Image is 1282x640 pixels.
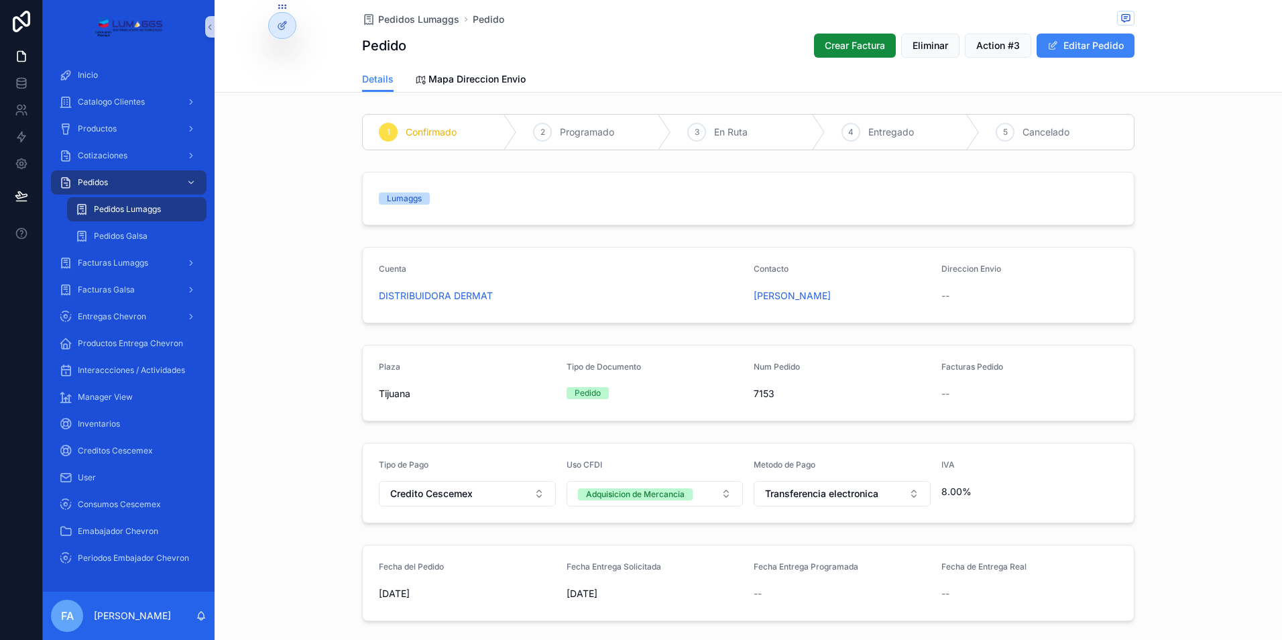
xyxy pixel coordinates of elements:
a: Manager View [51,385,207,409]
span: Uso CFDI [567,460,602,470]
span: En Ruta [714,125,748,139]
a: Interaccciones / Actividades [51,358,207,382]
span: Tijuana [379,387,410,401]
div: Pedido [575,387,601,399]
span: [DATE] [379,587,556,600]
div: Adquisicion de Mercancia [586,488,685,500]
span: Facturas Galsa [78,284,135,295]
span: Action #3 [976,39,1020,52]
span: Manager View [78,392,133,403]
span: FA [61,608,74,624]
span: Productos [78,123,117,134]
a: Periodos Embajador Chevron [51,546,207,570]
span: -- [941,289,949,303]
span: 8.00% [941,485,1118,498]
button: Crear Factura [814,34,896,58]
button: Select Button [754,481,931,506]
span: 5 [1003,127,1008,138]
span: Contacto [754,264,789,274]
a: Inventarios [51,412,207,436]
span: Fecha de Entrega Real [941,562,1027,572]
a: Mapa Direccion Envio [415,67,526,94]
span: Pedidos [78,177,108,188]
span: Cotizaciones [78,150,127,161]
span: Entregas Chevron [78,311,146,322]
span: Crear Factura [825,39,885,52]
span: 1 [387,127,390,138]
span: Plaza [379,362,400,372]
span: Programado [560,125,614,139]
a: Consumos Cescemex [51,492,207,517]
span: Periodos Embajador Chevron [78,553,189,564]
span: Facturas Pedido [941,362,1003,372]
span: Num Pedido [754,362,800,372]
a: Inicio [51,63,207,87]
a: Pedido [473,13,504,26]
span: Consumos Cescemex [78,499,161,510]
div: scrollable content [43,54,215,588]
a: Facturas Galsa [51,278,207,302]
span: -- [754,587,762,600]
a: Facturas Lumaggs [51,251,207,275]
span: Entregado [868,125,914,139]
button: Action #3 [965,34,1031,58]
p: [PERSON_NAME] [94,609,171,623]
span: Pedidos Galsa [94,231,148,242]
span: Cuenta [379,264,406,274]
span: Direccion Envio [941,264,1001,274]
a: DISTRIBUIDORA DERMAT [379,289,493,303]
a: Productos Entrega Chevron [51,331,207,356]
span: Tipo de Pago [379,460,428,470]
span: Cancelado [1023,125,1069,139]
span: Fecha del Pedido [379,562,444,572]
span: Pedidos Lumaggs [94,204,161,215]
span: Mapa Direccion Envio [428,72,526,86]
a: User [51,466,207,490]
a: Catalogo Clientes [51,90,207,114]
h1: Pedido [362,36,406,55]
span: Emabajador Chevron [78,526,158,537]
span: Details [362,72,394,86]
button: Eliminar [901,34,959,58]
div: Lumaggs [387,193,422,205]
a: Pedidos Lumaggs [67,197,207,221]
button: Editar Pedido [1037,34,1134,58]
a: Emabajador Chevron [51,519,207,543]
span: -- [941,587,949,600]
a: Pedidos Galsa [67,224,207,248]
a: Creditos Cescemex [51,439,207,463]
span: User [78,472,96,483]
a: Cotizaciones [51,144,207,168]
span: Confirmado [406,125,457,139]
span: Inventarios [78,419,120,429]
span: Productos Entrega Chevron [78,338,183,349]
span: 3 [695,127,699,138]
span: IVA [941,460,955,470]
span: Metodo de Pago [754,460,815,470]
span: Tipo de Documento [567,362,641,372]
span: -- [941,387,949,401]
a: Entregas Chevron [51,305,207,329]
span: Fecha Entrega Solicitada [567,562,661,572]
span: [DATE] [567,587,744,600]
button: Select Button [379,481,556,506]
a: Pedidos [51,170,207,195]
span: Pedidos Lumaggs [378,13,459,26]
span: Facturas Lumaggs [78,258,148,268]
span: Eliminar [913,39,948,52]
span: 4 [848,127,854,138]
button: Select Button [567,481,744,506]
span: 7153 [754,387,931,401]
span: 2 [540,127,545,138]
span: Inicio [78,70,98,81]
a: [PERSON_NAME] [754,289,831,303]
a: Pedidos Lumaggs [362,13,459,26]
a: Details [362,67,394,93]
span: Fecha Entrega Programada [754,562,858,572]
span: Interaccciones / Actividades [78,365,185,376]
span: Credito Cescemex [390,487,473,500]
span: Transferencia electronica [765,487,878,500]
